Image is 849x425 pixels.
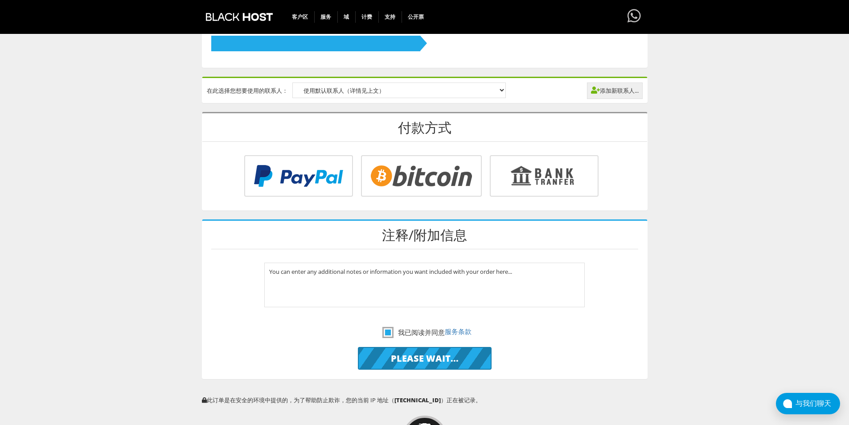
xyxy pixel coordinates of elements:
[344,13,349,21] font: 域
[398,328,445,337] font: 我已阅读并同意
[244,155,353,197] img: PayPal.png
[361,13,372,21] font: 计费
[358,347,492,370] input: Please Wait...
[385,13,395,21] font: 支持
[207,396,394,404] font: 此订单是在安全的环境中提供的，为了帮助防止欺诈，您的当前 IP 地址（
[398,118,451,136] font: 付款方式
[264,263,585,307] textarea: You can enter any additional notes or information you want included with your order here...
[292,13,308,21] font: 客户区
[441,396,481,404] font: ）正在被记录。
[587,83,643,99] a: 添加新联系人...
[394,396,441,404] font: [TECHNICAL_ID]
[361,155,482,197] img: Bitcoin.png
[600,87,639,95] font: 添加新联系人...
[320,13,331,21] font: 服务
[207,87,288,95] font: 在此选择您想要使用的联系人：
[796,399,831,408] font: 与我们聊天
[382,226,467,244] font: 注释/附加信息
[408,13,424,21] font: 公开票
[776,393,840,414] button: 与我们聊天
[490,155,599,197] img: Bank%20Transfer.png
[445,327,472,336] a: 服务条款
